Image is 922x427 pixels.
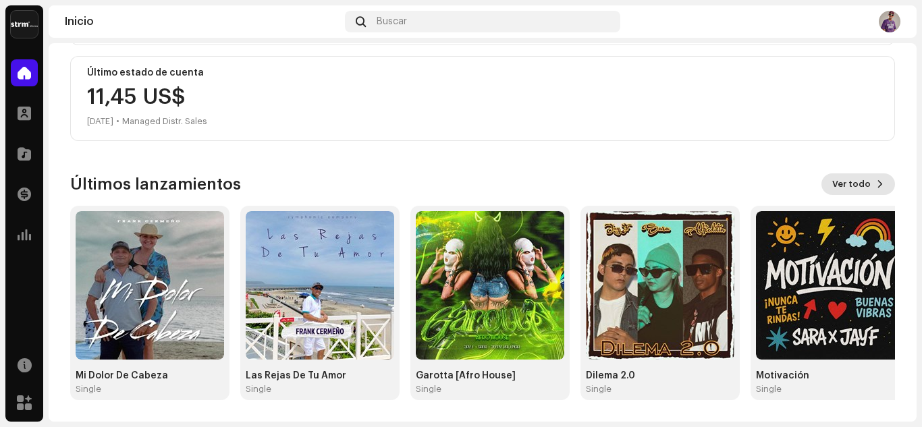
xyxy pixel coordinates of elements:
[756,370,904,381] div: Motivación
[756,384,782,395] div: Single
[11,11,38,38] img: 408b884b-546b-4518-8448-1008f9c76b02
[65,16,340,27] div: Inicio
[76,370,224,381] div: Mi Dolor De Cabeza
[586,384,612,395] div: Single
[76,384,101,395] div: Single
[416,370,564,381] div: Garotta [Afro House]
[76,211,224,360] img: 73b28600-493e-4b93-884f-6afedaffeb9e
[122,113,207,130] div: Managed Distr. Sales
[756,211,904,360] img: c67d386f-16fd-4352-a54f-273c7d420502
[70,173,241,195] h3: Últimos lanzamientos
[70,56,895,141] re-o-card-value: Último estado de cuenta
[116,113,119,130] div: •
[586,370,734,381] div: Dilema 2.0
[416,384,441,395] div: Single
[87,113,113,130] div: [DATE]
[416,211,564,360] img: a883313a-310c-42f8-a04e-f888917a45cd
[246,211,394,360] img: 355d333e-5678-463d-bc1b-b24a0d8fc5ec
[246,384,271,395] div: Single
[246,370,394,381] div: Las Rejas De Tu Amor
[821,173,895,195] button: Ver todo
[377,16,407,27] span: Buscar
[879,11,900,32] img: 130fd821-e406-472f-be25-9831971ac438
[586,211,734,360] img: e2143602-7d5e-4016-9920-be22fd9030c2
[87,67,878,78] div: Último estado de cuenta
[832,171,871,198] span: Ver todo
